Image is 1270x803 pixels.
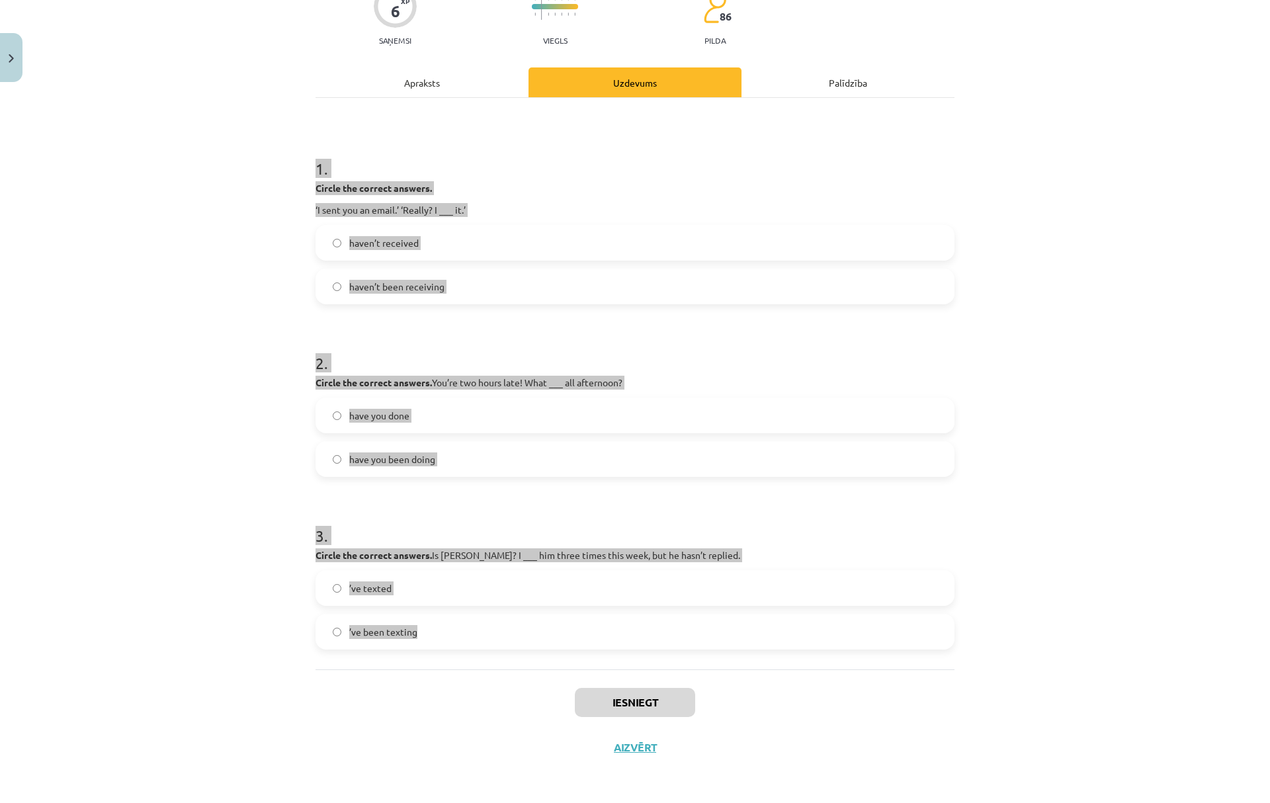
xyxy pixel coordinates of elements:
[349,581,392,595] span: ’ve texted
[333,411,341,420] input: have you done
[333,584,341,593] input: ’ve texted
[349,452,435,466] span: have you been doing
[704,36,726,45] p: pilda
[349,236,419,250] span: haven’t received
[349,625,417,639] span: ’ve been texting
[534,13,536,16] img: icon-short-line-57e1e144782c952c97e751825c79c345078a6d821885a25fce030b3d8c18986b.svg
[720,11,732,22] span: 86
[349,409,409,423] span: have you done
[316,67,529,97] div: Apraksts
[349,280,444,294] span: haven’t been receiving
[741,67,954,97] div: Palīdzība
[333,239,341,247] input: haven’t received
[391,2,400,21] div: 6
[316,549,432,561] b: Circle the correct answers.
[316,203,954,217] p: ‘I sent you an email.’ ‘Really? I ___ it.’
[316,376,954,390] p: You’re two hours late! What ___ all afternoon?
[548,13,549,16] img: icon-short-line-57e1e144782c952c97e751825c79c345078a6d821885a25fce030b3d8c18986b.svg
[561,13,562,16] img: icon-short-line-57e1e144782c952c97e751825c79c345078a6d821885a25fce030b3d8c18986b.svg
[554,13,556,16] img: icon-short-line-57e1e144782c952c97e751825c79c345078a6d821885a25fce030b3d8c18986b.svg
[316,376,432,388] b: Circle the correct answers.
[529,67,741,97] div: Uzdevums
[543,36,568,45] p: Viegls
[316,182,432,194] b: Circle the correct answers.
[9,54,14,63] img: icon-close-lesson-0947bae3869378f0d4975bcd49f059093ad1ed9edebbc8119c70593378902aed.svg
[316,503,954,544] h1: 3 .
[316,136,954,177] h1: 1 .
[333,455,341,464] input: have you been doing
[568,13,569,16] img: icon-short-line-57e1e144782c952c97e751825c79c345078a6d821885a25fce030b3d8c18986b.svg
[610,741,660,754] button: Aizvērt
[316,548,954,562] p: Is [PERSON_NAME]? I ___ him three times this week, but he hasn’t replied.
[374,36,417,45] p: Saņemsi
[316,331,954,372] h1: 2 .
[574,13,575,16] img: icon-short-line-57e1e144782c952c97e751825c79c345078a6d821885a25fce030b3d8c18986b.svg
[333,282,341,291] input: haven’t been receiving
[575,688,695,717] button: Iesniegt
[333,628,341,636] input: ’ve been texting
